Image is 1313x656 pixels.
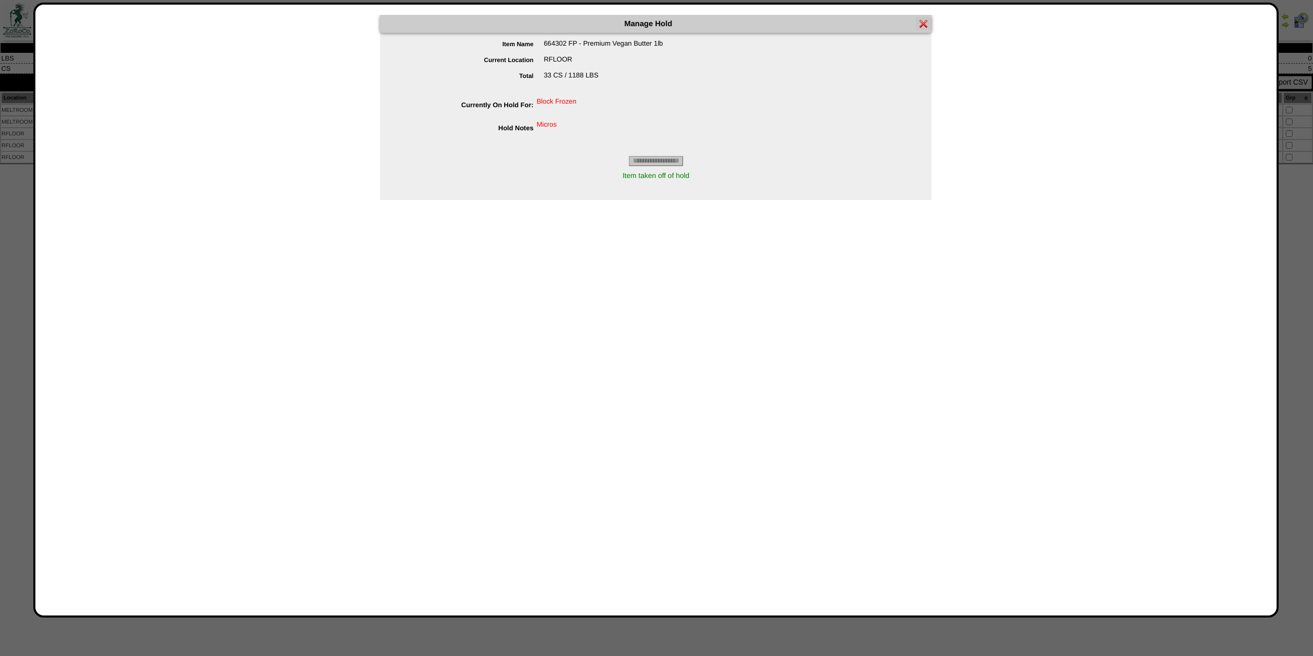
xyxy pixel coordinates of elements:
label: Item Name [401,41,544,48]
div: Micros [401,121,931,128]
div: 33 CS / 1188 LBS [401,71,931,87]
div: 664302 FP - Premium Vegan Butter 1lb [401,39,931,55]
label: Current Location [401,56,544,64]
div: Item taken off of hold [380,166,931,185]
div: Block Frozen [401,97,931,113]
label: Currently On Hold For: [401,101,536,109]
div: Manage Hold [380,15,931,33]
label: Total [401,72,544,79]
div: RFLOOR [401,55,931,71]
label: Hold Notes [401,124,536,132]
img: error.gif [920,19,928,28]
